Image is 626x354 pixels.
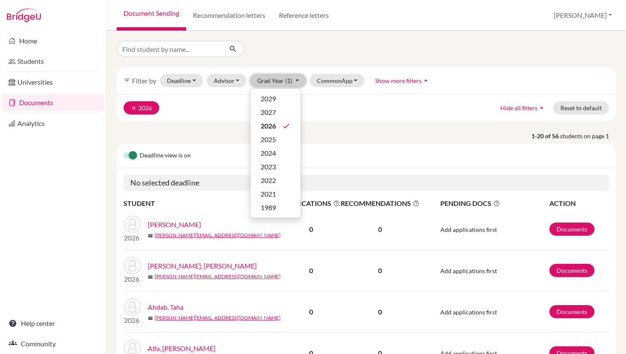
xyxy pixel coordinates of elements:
span: RECOMMENDATIONS [341,198,419,208]
button: 2026done [250,119,301,133]
b: 0 [309,266,313,274]
span: (1) [285,77,292,84]
span: Filter by [132,77,156,85]
th: STUDENT [123,198,282,209]
span: 2026 [261,121,276,131]
a: Community [2,335,104,352]
span: mail [148,233,153,238]
span: PENDING DOCS [440,198,549,208]
strong: 1-20 of 56 [531,131,560,140]
i: arrow_drop_up [422,76,430,85]
p: 2026 [124,315,141,325]
button: 2024 [250,146,301,160]
a: [PERSON_NAME][EMAIL_ADDRESS][DOMAIN_NAME] [155,314,281,322]
i: clear [131,105,137,111]
span: Hide all filters [500,104,537,111]
a: Documents [549,305,594,318]
p: 0 [341,265,419,276]
i: arrow_drop_up [537,103,546,112]
a: Analytics [2,115,104,132]
p: 2026 [124,233,141,243]
span: 1989 [261,203,276,213]
button: 2025 [250,133,301,146]
b: 0 [309,225,313,233]
a: Universities [2,74,104,91]
a: Documents [549,264,594,277]
span: Deadline view is on [140,151,191,161]
button: Reset to default [553,101,609,114]
img: Agyenim Boateng, Nana Kwasi [124,257,141,274]
span: 2022 [261,175,276,186]
button: [PERSON_NAME] [550,7,616,23]
span: Add applications first [440,226,497,233]
a: Documents [549,223,594,236]
button: CommonApp [310,74,365,87]
h5: No selected deadline [123,175,609,191]
a: Home [2,32,104,49]
a: Students [2,53,104,70]
button: Grad Year(1) [250,74,306,87]
div: Grad Year(1) [250,88,301,218]
th: ACTION [549,198,609,209]
b: 0 [309,308,313,316]
a: [PERSON_NAME][EMAIL_ADDRESS][DOMAIN_NAME] [155,273,281,280]
p: 2026 [124,274,141,284]
span: 2024 [261,148,276,158]
img: Ahdab, Taha [124,298,141,315]
span: APPLICATIONS [283,198,340,208]
button: Show more filtersarrow_drop_up [368,74,437,87]
img: Adetona, Jasmine Oyinkansola [124,216,141,233]
span: 2027 [261,107,276,117]
button: Deadline [160,74,203,87]
a: [PERSON_NAME], [PERSON_NAME] [148,261,257,271]
button: 2029 [250,92,301,106]
a: Alfa, [PERSON_NAME] [148,343,215,354]
p: 0 [341,224,419,234]
span: 2021 [261,189,276,199]
span: 2023 [261,162,276,172]
button: 1989 [250,201,301,214]
a: Ahdab, Taha [148,302,184,312]
span: Add applications first [440,308,497,316]
a: [PERSON_NAME] [148,220,201,230]
button: 2021 [250,187,301,201]
i: done [282,122,290,130]
input: Find student by name... [117,41,222,57]
p: 0 [341,307,419,317]
span: 2025 [261,134,276,145]
button: 2023 [250,160,301,174]
span: mail [148,316,153,321]
a: Documents [2,94,104,111]
img: Bridge-U [7,9,41,22]
button: Hide all filtersarrow_drop_up [493,101,553,114]
button: 2022 [250,174,301,187]
span: 2029 [261,94,276,104]
span: students on page 1 [560,131,616,140]
span: mail [148,274,153,280]
a: Help center [2,315,104,332]
button: clear2026 [123,101,159,114]
button: Advisor [207,74,247,87]
span: Show more filters [375,77,422,84]
a: [PERSON_NAME][EMAIL_ADDRESS][DOMAIN_NAME] [155,231,281,239]
i: filter_list [123,77,130,84]
span: Add applications first [440,267,497,274]
button: 2027 [250,106,301,119]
